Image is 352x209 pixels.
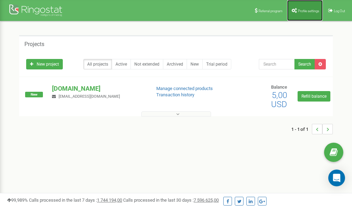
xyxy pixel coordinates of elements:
[334,9,345,13] span: Log Out
[112,59,131,69] a: Active
[52,84,145,93] p: [DOMAIN_NAME]
[29,197,122,203] span: Calls processed in the last 7 days :
[83,59,112,69] a: All projects
[294,59,315,69] button: Search
[298,9,319,13] span: Profile settings
[7,197,28,203] span: 99,989%
[291,117,333,141] nav: ...
[24,41,44,47] h5: Projects
[194,197,219,203] u: 7 596 625,00
[26,59,63,69] a: New project
[271,90,287,109] span: 5,00 USD
[291,124,312,134] span: 1 - 1 of 1
[202,59,231,69] a: Trial period
[59,94,120,99] span: [EMAIL_ADDRESS][DOMAIN_NAME]
[123,197,219,203] span: Calls processed in the last 30 days :
[298,91,330,102] a: Refill balance
[187,59,203,69] a: New
[97,197,122,203] u: 1 744 194,00
[259,59,295,69] input: Search
[25,92,43,97] span: New
[130,59,163,69] a: Not extended
[156,86,213,91] a: Manage connected products
[271,84,287,90] span: Balance
[163,59,187,69] a: Archived
[259,9,283,13] span: Referral program
[156,92,194,97] a: Transaction history
[328,170,345,186] div: Open Intercom Messenger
